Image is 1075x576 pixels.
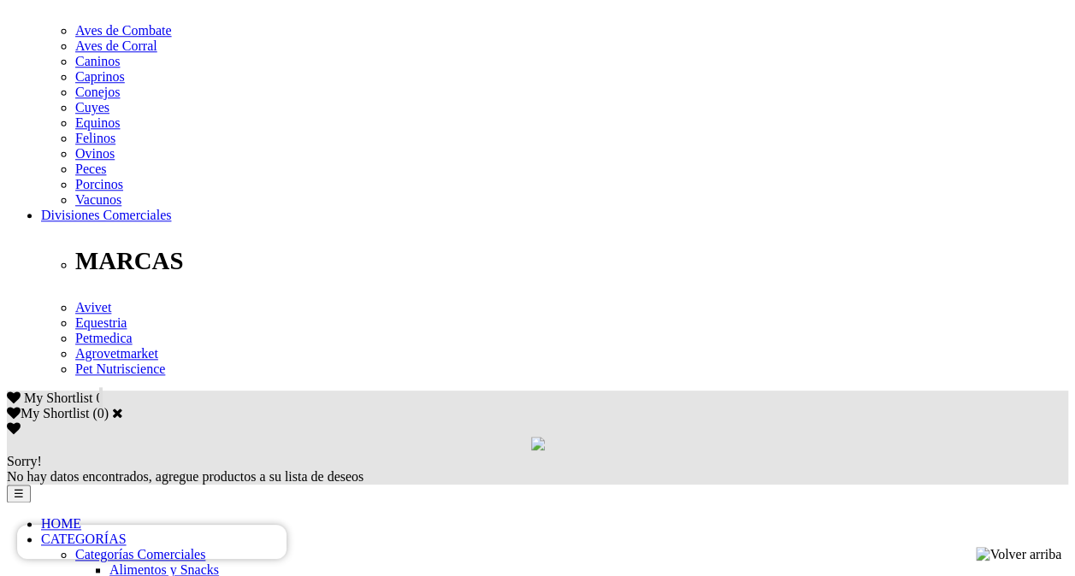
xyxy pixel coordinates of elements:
a: Vacunos [75,192,121,207]
a: Equestria [75,315,127,330]
span: 0 [96,391,103,405]
a: Petmedica [75,331,133,345]
span: Sorry! [7,454,42,468]
div: No hay datos encontrados, agregue productos a su lista de deseos [7,454,1068,485]
a: HOME [41,516,81,531]
a: Aves de Corral [75,38,157,53]
span: ( ) [92,406,109,420]
a: Cuyes [75,100,109,115]
img: Volver arriba [976,547,1061,562]
img: loading.gif [531,437,545,450]
span: My Shortlist [24,391,92,405]
a: Caprinos [75,69,125,84]
a: Cerrar [112,406,123,420]
iframe: Brevo live chat [17,525,286,559]
a: Felinos [75,131,115,145]
a: Porcinos [75,177,123,191]
button: ☰ [7,485,31,503]
a: Divisiones Comerciales [41,208,171,222]
a: Equinos [75,115,120,130]
a: Caninos [75,54,120,68]
a: Agrovetmarket [75,346,158,361]
a: Ovinos [75,146,115,161]
label: My Shortlist [7,406,89,420]
p: MARCAS [75,247,1068,275]
label: 0 [97,406,104,420]
a: Avivet [75,300,111,314]
a: Pet Nutriscience [75,361,165,376]
a: Aves de Combate [75,23,172,38]
a: Peces [75,162,106,176]
a: Conejos [75,85,120,99]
